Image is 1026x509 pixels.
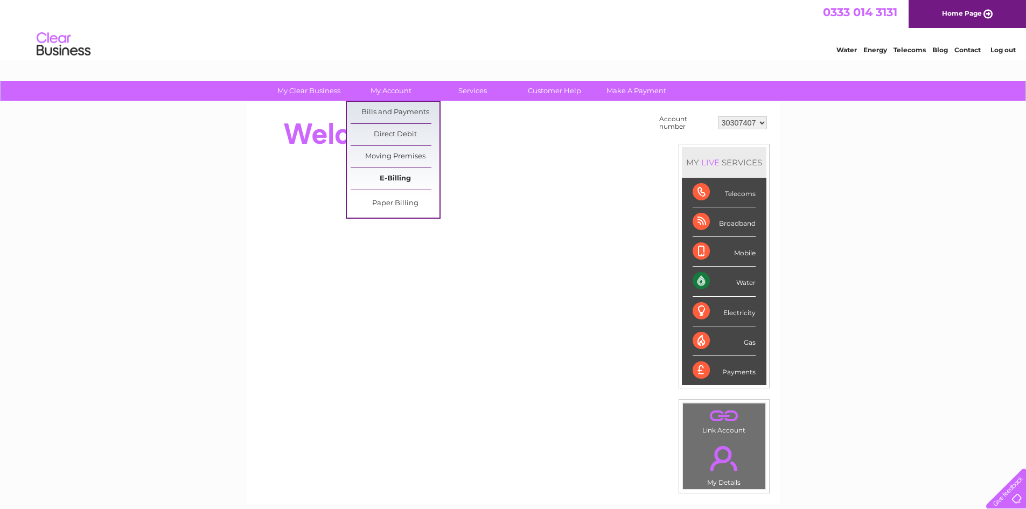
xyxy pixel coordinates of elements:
[699,157,722,168] div: LIVE
[693,326,756,356] div: Gas
[682,403,766,437] td: Link Account
[686,406,763,425] a: .
[693,297,756,326] div: Electricity
[36,28,91,61] img: logo.png
[428,81,517,101] a: Services
[686,440,763,477] a: .
[990,46,1016,54] a: Log out
[954,46,981,54] a: Contact
[351,193,439,214] a: Paper Billing
[259,6,768,52] div: Clear Business is a trading name of Verastar Limited (registered in [GEOGRAPHIC_DATA] No. 3667643...
[346,81,435,101] a: My Account
[693,178,756,207] div: Telecoms
[932,46,948,54] a: Blog
[682,437,766,490] td: My Details
[693,267,756,296] div: Water
[863,46,887,54] a: Energy
[693,356,756,385] div: Payments
[351,124,439,145] a: Direct Debit
[682,147,766,178] div: MY SERVICES
[592,81,681,101] a: Make A Payment
[351,102,439,123] a: Bills and Payments
[657,113,715,133] td: Account number
[351,168,439,190] a: E-Billing
[836,46,857,54] a: Water
[823,5,897,19] a: 0333 014 3131
[693,237,756,267] div: Mobile
[264,81,353,101] a: My Clear Business
[894,46,926,54] a: Telecoms
[693,207,756,237] div: Broadband
[510,81,599,101] a: Customer Help
[351,146,439,168] a: Moving Premises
